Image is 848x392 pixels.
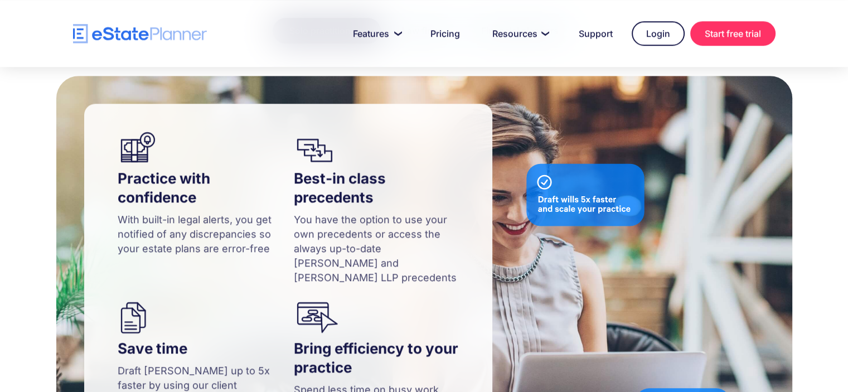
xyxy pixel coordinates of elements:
[73,24,207,43] a: home
[632,21,685,46] a: Login
[118,132,257,163] img: an estate lawyer confident while drafting wills for their clients
[340,22,411,45] a: Features
[118,339,283,358] h4: Save time
[294,339,459,377] h4: Bring efficiency to your practice
[118,169,283,207] h4: Practice with confidence
[417,22,473,45] a: Pricing
[118,212,283,256] p: With built-in legal alerts, you get notified of any discrepancies so your estate plans are error-...
[294,302,433,333] img: icon that highlights efficiency for estate lawyers
[294,169,459,207] h4: Best-in class precedents
[690,21,776,46] a: Start free trial
[118,302,257,333] img: icon for eState Planner, helping lawyers save time
[479,22,560,45] a: Resources
[294,132,433,163] img: icon of estate templates
[294,212,459,285] p: You have the option to use your own precedents or access the always up-to-date [PERSON_NAME] and ...
[565,22,626,45] a: Support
